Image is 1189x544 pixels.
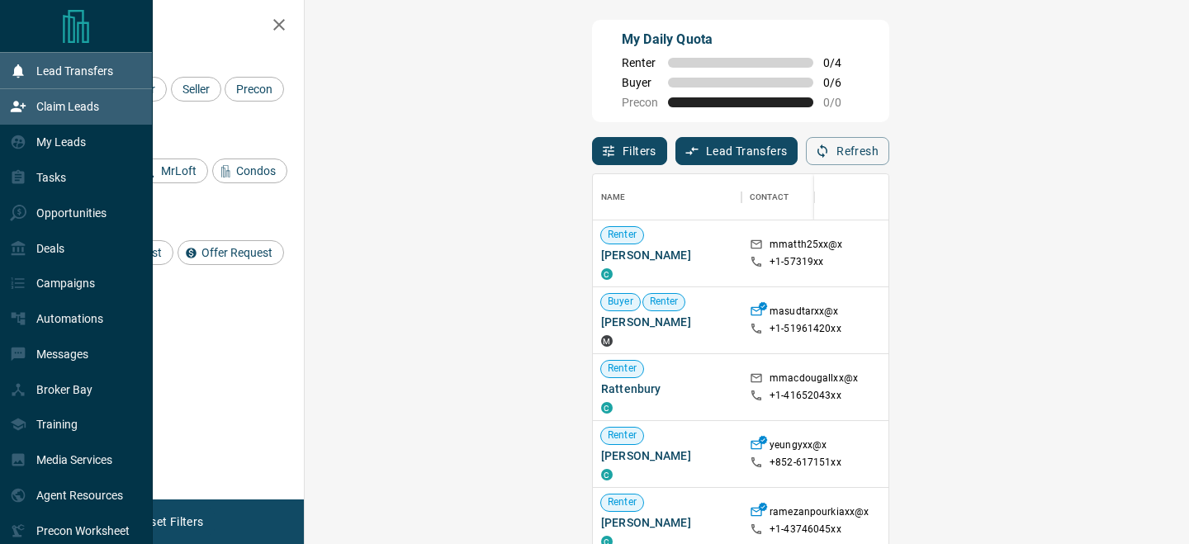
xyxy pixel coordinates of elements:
span: Renter [601,228,643,242]
span: 0 / 4 [823,56,860,69]
span: Precon [622,96,658,109]
span: 0 / 6 [823,76,860,89]
div: Contact [741,174,874,220]
div: Contact [750,174,789,220]
p: +1- 43746045xx [770,523,841,537]
span: Renter [601,362,643,376]
span: Buyer [622,76,658,89]
span: Renter [601,495,643,509]
div: condos.ca [601,402,613,414]
p: My Daily Quota [622,30,860,50]
div: Seller [171,77,221,102]
span: Renter [643,295,685,309]
div: Name [601,174,626,220]
span: [PERSON_NAME] [601,247,733,263]
div: Offer Request [178,240,284,265]
p: mmacdougallxx@x [770,371,858,389]
span: 0 / 0 [823,96,860,109]
span: MrLoft [155,164,202,177]
div: Precon [225,77,284,102]
span: Buyer [601,295,640,309]
div: MrLoft [137,158,208,183]
p: +852- 617151xx [770,456,841,470]
span: Renter [601,428,643,442]
button: Filters [592,137,667,165]
button: Refresh [806,137,889,165]
div: mrloft.ca [601,335,613,347]
span: [PERSON_NAME] [601,447,733,464]
p: +1- 57319xx [770,255,823,269]
div: condos.ca [601,268,613,280]
div: condos.ca [601,469,613,480]
span: Renter [622,56,658,69]
p: masudtarxx@x [770,305,839,322]
button: Lead Transfers [675,137,798,165]
span: [PERSON_NAME] [601,514,733,531]
span: Rattenbury [601,381,733,397]
p: ramezanpourkiaxx@x [770,505,869,523]
p: mmatth25xx@x [770,238,843,255]
div: Condos [212,158,287,183]
span: Condos [230,164,282,177]
span: Precon [230,83,278,96]
span: Seller [177,83,216,96]
p: yeungyxx@x [770,438,827,456]
h2: Filters [53,17,287,36]
p: +1- 41652043xx [770,389,841,403]
span: Offer Request [196,246,278,259]
button: Reset Filters [126,508,214,536]
span: [PERSON_NAME] [601,314,733,330]
p: +1- 51961420xx [770,322,841,336]
div: Name [593,174,741,220]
